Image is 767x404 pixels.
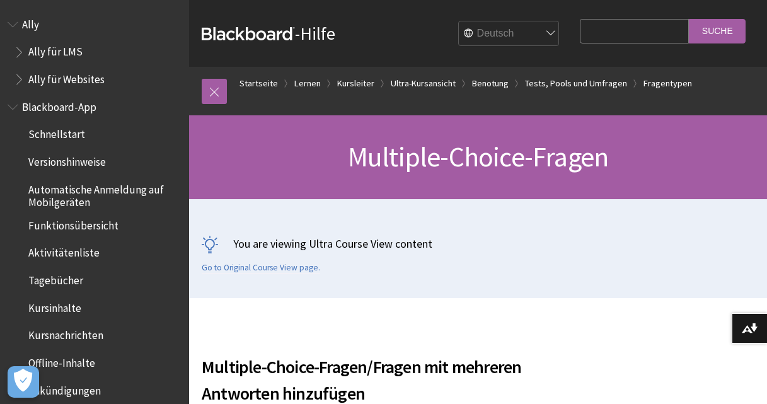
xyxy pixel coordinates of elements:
[459,21,560,47] select: Site Language Selector
[202,22,335,45] a: Blackboard-Hilfe
[28,325,103,342] span: Kursnachrichten
[22,14,39,31] span: Ally
[472,76,509,91] a: Benotung
[391,76,456,91] a: Ultra-Kursansicht
[643,76,692,91] a: Fragentypen
[525,76,627,91] a: Tests, Pools und Umfragen
[239,76,278,91] a: Startseite
[28,124,85,141] span: Schnellstart
[28,215,118,232] span: Funktionsübersicht
[28,243,100,260] span: Aktivitätenliste
[8,14,182,90] nav: Book outline for Anthology Ally Help
[28,42,83,59] span: Ally für LMS
[689,19,746,43] input: Suche
[22,96,96,113] span: Blackboard-App
[28,179,180,209] span: Automatische Anmeldung auf Mobilgeräten
[348,139,608,174] span: Multiple-Choice-Fragen
[28,270,83,287] span: Tagebücher
[28,352,95,369] span: Offline-Inhalte
[202,236,754,251] p: You are viewing Ultra Course View content
[28,297,81,315] span: Kursinhalte
[202,27,295,40] strong: Blackboard
[294,76,321,91] a: Lernen
[28,380,101,397] span: Ankündigungen
[202,262,320,274] a: Go to Original Course View page.
[8,366,39,398] button: Präferenzen öffnen
[28,151,106,168] span: Versionshinweise
[337,76,374,91] a: Kursleiter
[28,69,105,86] span: Ally für Websites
